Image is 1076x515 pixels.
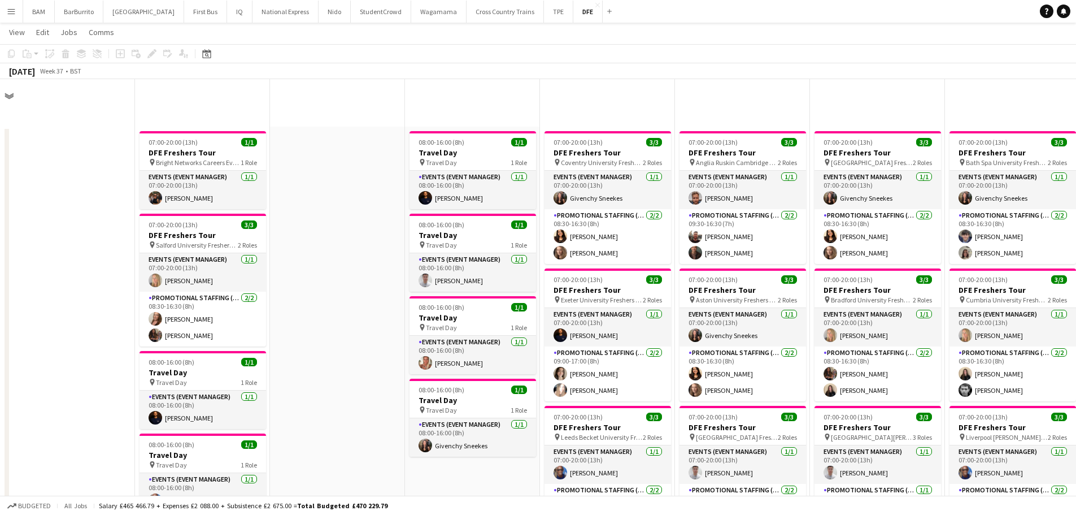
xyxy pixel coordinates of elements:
button: BAM [23,1,55,23]
span: 08:00-16:00 (8h) [149,358,194,366]
app-job-card: 07:00-20:00 (13h)3/3DFE Freshers Tour Exeter University Freshers Fair2 RolesEvents (Event Manager... [544,269,671,401]
span: 1 Role [511,158,527,167]
span: 07:00-20:00 (13h) [824,138,873,146]
app-card-role: Promotional Staffing (Brand Ambassadors)2/208:30-16:30 (8h)[PERSON_NAME][PERSON_NAME] [140,292,266,347]
span: 3/3 [781,138,797,146]
span: [GEOGRAPHIC_DATA] Freshers Fair [696,433,778,442]
h3: DFE Freshers Tour [544,422,671,432]
span: Bright Networks Careers Event [156,158,241,167]
div: 07:00-20:00 (13h)3/3DFE Freshers Tour Bath Spa University Freshers Fair2 RolesEvents (Event Manag... [949,131,1076,264]
app-job-card: 08:00-16:00 (8h)1/1Travel Day Travel Day1 RoleEvents (Event Manager)1/108:00-16:00 (8h)[PERSON_NAME] [410,296,536,374]
app-job-card: 07:00-20:00 (13h)3/3DFE Freshers Tour Salford University Freshers Fair2 RolesEvents (Event Manage... [140,214,266,347]
span: 1/1 [241,440,257,449]
span: 1 Role [241,378,257,387]
span: 2 Roles [778,158,797,167]
span: Total Budgeted £470 229.79 [297,501,387,510]
span: All jobs [62,501,89,510]
span: Exeter University Freshers Fair [561,296,643,304]
h3: DFE Freshers Tour [679,422,806,432]
button: Cross Country Trains [467,1,544,23]
h3: DFE Freshers Tour [814,285,941,295]
span: View [9,27,25,37]
app-job-card: 08:00-16:00 (8h)1/1Travel Day Travel Day1 RoleEvents (Event Manager)1/108:00-16:00 (8h)[PERSON_NAME] [410,214,536,292]
app-job-card: 07:00-20:00 (13h)3/3DFE Freshers Tour [GEOGRAPHIC_DATA] Freshers Fair2 RolesEvents (Event Manager... [814,131,941,264]
span: Comms [89,27,114,37]
span: Salford University Freshers Fair [156,241,238,249]
app-card-role: Promotional Staffing (Brand Ambassadors)2/208:30-16:30 (8h)[PERSON_NAME][PERSON_NAME] [949,209,1076,264]
app-job-card: 07:00-20:00 (13h)1/1DFE Freshers Tour Bright Networks Careers Event1 RoleEvents (Event Manager)1/... [140,131,266,209]
span: 07:00-20:00 (13h) [149,220,198,229]
button: National Express [252,1,319,23]
h3: DFE Freshers Tour [140,230,266,240]
span: 07:00-20:00 (13h) [689,413,738,421]
app-card-role: Promotional Staffing (Brand Ambassadors)2/208:30-16:30 (8h)[PERSON_NAME][PERSON_NAME] [814,209,941,264]
app-job-card: 07:00-20:00 (13h)3/3DFE Freshers Tour Bradford University Freshers Fair2 RolesEvents (Event Manag... [814,269,941,401]
span: 2 Roles [913,296,932,304]
div: 08:00-16:00 (8h)1/1Travel Day Travel Day1 RoleEvents (Event Manager)1/108:00-16:00 (8h)[PERSON_NAME] [140,351,266,429]
app-card-role: Events (Event Manager)1/107:00-20:00 (13h)Givenchy Sneekes [544,171,671,209]
span: Travel Day [426,406,457,414]
span: 08:00-16:00 (8h) [419,303,464,311]
span: 2 Roles [778,433,797,442]
app-card-role: Events (Event Manager)1/108:00-16:00 (8h)[PERSON_NAME] [410,336,536,374]
h3: Travel Day [140,450,266,460]
app-card-role: Events (Event Manager)1/107:00-20:00 (13h)[PERSON_NAME] [949,308,1076,347]
span: 3/3 [1051,275,1067,284]
span: 2 Roles [643,296,662,304]
span: [GEOGRAPHIC_DATA] Freshers Fair [831,158,913,167]
span: 3/3 [916,138,932,146]
button: Wagamama [411,1,467,23]
span: 1/1 [511,386,527,394]
app-card-role: Promotional Staffing (Brand Ambassadors)2/208:30-16:30 (8h)[PERSON_NAME][PERSON_NAME] [814,347,941,401]
h3: DFE Freshers Tour [544,148,671,158]
span: 3/3 [781,413,797,421]
app-job-card: 07:00-20:00 (13h)3/3DFE Freshers Tour Cumbria University Freshers Fair2 RolesEvents (Event Manage... [949,269,1076,401]
span: 08:00-16:00 (8h) [419,386,464,394]
h3: DFE Freshers Tour [949,148,1076,158]
div: Salary £465 466.79 + Expenses £2 088.00 + Subsistence £2 675.00 = [99,501,387,510]
button: TPE [544,1,573,23]
span: Bradford University Freshers Fair [831,296,913,304]
span: 3 Roles [913,433,932,442]
span: Cumbria University Freshers Fair [966,296,1048,304]
h3: Travel Day [410,395,536,405]
span: 3/3 [646,413,662,421]
app-job-card: 08:00-16:00 (8h)1/1Travel Day Travel Day1 RoleEvents (Event Manager)1/108:00-16:00 (8h)[PERSON_NAME] [140,434,266,512]
a: Edit [32,25,54,40]
span: 07:00-20:00 (13h) [959,275,1008,284]
h3: Travel Day [410,230,536,240]
h3: DFE Freshers Tour [814,148,941,158]
app-card-role: Events (Event Manager)1/107:00-20:00 (13h)[PERSON_NAME] [679,171,806,209]
span: 1/1 [511,220,527,229]
app-card-role: Events (Event Manager)1/108:00-16:00 (8h)Givenchy Sneekes [410,418,536,457]
span: 07:00-20:00 (13h) [824,413,873,421]
span: 1 Role [241,461,257,469]
app-card-role: Promotional Staffing (Brand Ambassadors)2/208:30-16:30 (8h)[PERSON_NAME][PERSON_NAME] [544,209,671,264]
app-job-card: 07:00-20:00 (13h)3/3DFE Freshers Tour Coventry University Freshers Fair2 RolesEvents (Event Manag... [544,131,671,264]
span: Leeds Becket University Freshers Fair [561,433,643,442]
a: View [5,25,29,40]
span: 1/1 [241,138,257,146]
span: 3/3 [781,275,797,284]
a: Jobs [56,25,82,40]
app-job-card: 07:00-20:00 (13h)3/3DFE Freshers Tour Aston University Freshers Fair2 RolesEvents (Event Manager)... [679,269,806,401]
span: Liverpool [PERSON_NAME] University Freshers Fair [966,433,1048,442]
span: 3/3 [646,275,662,284]
span: 2 Roles [643,433,662,442]
span: 1/1 [511,138,527,146]
app-card-role: Events (Event Manager)1/107:00-20:00 (13h)Givenchy Sneekes [949,171,1076,209]
app-card-role: Events (Event Manager)1/107:00-20:00 (13h)[PERSON_NAME] [544,308,671,347]
span: 2 Roles [1048,433,1067,442]
span: 3/3 [1051,413,1067,421]
h3: Travel Day [410,313,536,323]
span: 07:00-20:00 (13h) [149,138,198,146]
button: StudentCrowd [351,1,411,23]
